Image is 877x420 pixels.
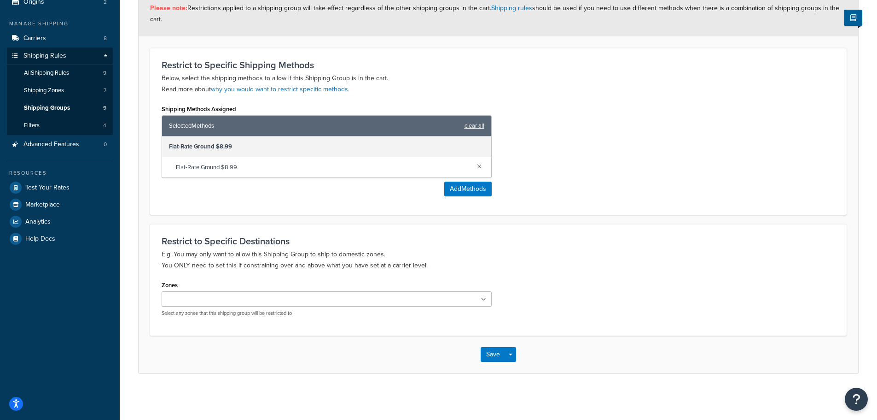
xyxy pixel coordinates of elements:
span: Shipping Rules [23,52,66,60]
a: Carriers8 [7,30,113,47]
p: Select any zones that this shipping group will be restricted to [162,310,492,317]
p: E.g. You may only want to allow this Shipping Group to ship to domestic zones. You ONLY need to s... [162,249,835,271]
span: 0 [104,141,107,148]
li: Carriers [7,30,113,47]
a: Shipping Groups9 [7,100,113,117]
span: Advanced Features [23,141,79,148]
span: Analytics [25,218,51,226]
a: Test Your Rates [7,179,113,196]
span: Test Your Rates [25,184,70,192]
a: Filters4 [7,117,113,134]
div: Flat-Rate Ground $8.99 [162,136,491,157]
a: Shipping Rules [7,47,113,65]
span: All Shipping Rules [24,69,69,77]
span: Help Docs [25,235,55,243]
span: 8 [104,35,107,42]
span: 9 [103,104,106,112]
button: Save [481,347,505,362]
span: Marketplace [25,201,60,209]
div: Manage Shipping [7,20,113,28]
a: Shipping rules [491,3,532,13]
li: Shipping Rules [7,47,113,135]
span: Shipping Zones [24,87,64,95]
a: clear all [465,119,484,132]
button: Show Help Docs [844,10,862,26]
span: Restrictions applied to a shipping group will take effect regardless of the other shipping groups... [150,3,839,24]
li: Shipping Groups [7,100,113,117]
div: Resources [7,169,113,177]
li: Filters [7,117,113,134]
span: Filters [24,122,40,130]
h3: Restrict to Specific Shipping Methods [162,60,835,70]
a: Help Docs [7,231,113,247]
button: AddMethods [444,182,492,196]
li: Advanced Features [7,136,113,153]
a: why you would want to restrict specific methods [211,84,348,94]
strong: Please note: [150,3,187,13]
button: Open Resource Center [845,388,868,411]
a: Advanced Features0 [7,136,113,153]
span: 7 [104,87,106,95]
span: Carriers [23,35,46,42]
p: Below, select the shipping methods to allow if this Shipping Group is in the cart. Read more about . [162,73,835,95]
a: Shipping Zones7 [7,82,113,99]
a: AllShipping Rules9 [7,65,113,82]
label: Shipping Methods Assigned [162,106,236,112]
span: Shipping Groups [24,104,70,112]
span: Selected Methods [169,119,460,132]
h3: Restrict to Specific Destinations [162,236,835,246]
span: Flat-Rate Ground $8.99 [176,161,470,174]
li: Shipping Zones [7,82,113,99]
label: Zones [162,282,178,289]
a: Analytics [7,213,113,230]
span: 4 [103,122,106,130]
a: Marketplace [7,196,113,213]
span: 9 [103,69,106,77]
